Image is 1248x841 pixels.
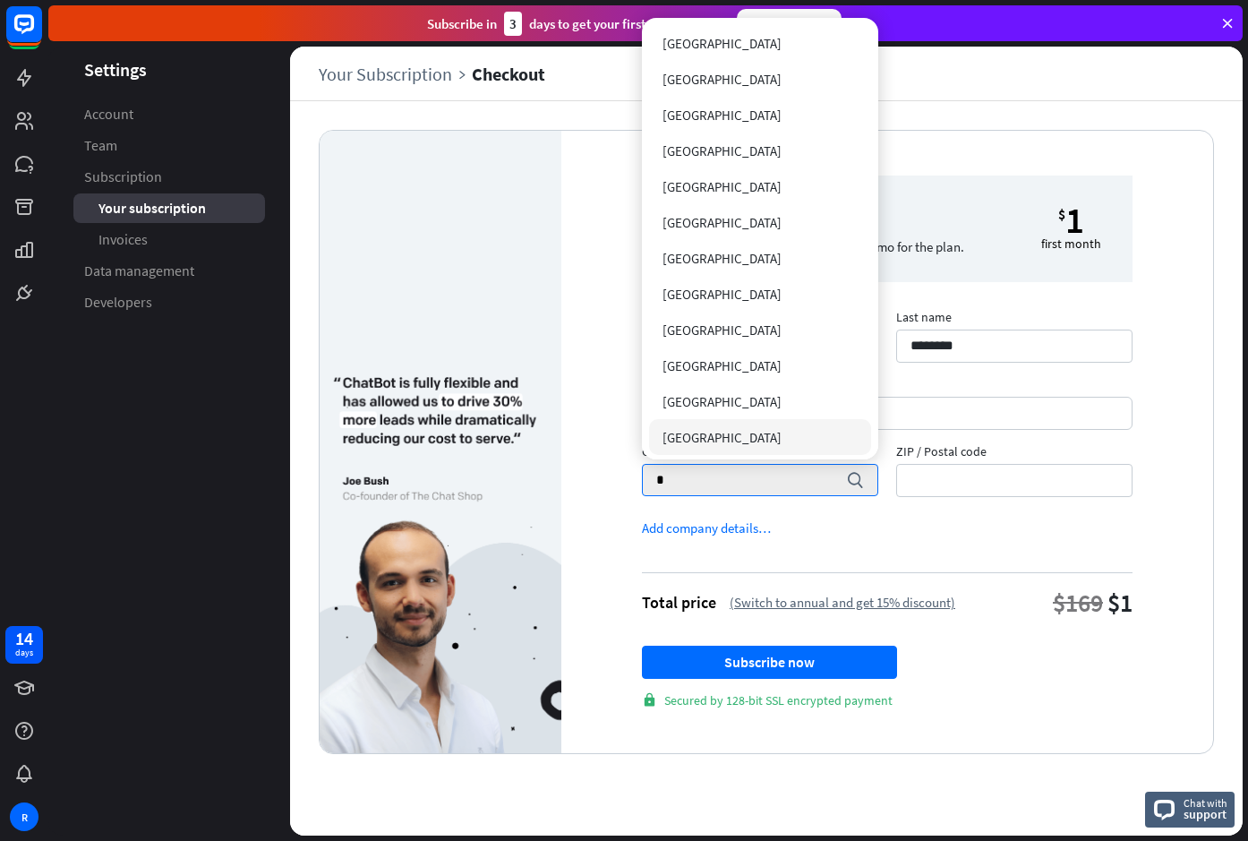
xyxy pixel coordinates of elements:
[472,64,545,84] div: Checkout
[15,647,33,659] div: days
[48,57,290,82] header: Settings
[427,12,722,36] div: Subscribe in days to get your first month for $1
[1058,205,1065,236] small: $
[73,162,265,192] a: Subscription
[98,199,206,218] span: Your subscription
[73,256,265,286] a: Data management
[1053,587,1103,619] div: $169
[896,443,1133,464] span: ZIP / Postal code
[642,592,716,613] div: Total price
[642,519,771,536] div: Add company details…
[662,71,782,88] span: [GEOGRAPHIC_DATA]
[320,376,561,753] img: 17017e6dca2a961f0bc0.png
[84,293,152,312] span: Developers
[662,322,782,339] span: [GEOGRAPHIC_DATA]
[84,167,162,186] span: Subscription
[1107,587,1133,619] div: $1
[896,309,1133,330] span: Last name
[98,230,148,249] span: Invoices
[5,626,43,664] a: 14 days
[1065,205,1084,236] div: 1
[84,136,117,155] span: Team
[73,225,265,254] a: Invoices
[15,631,33,647] div: 14
[662,393,782,410] span: [GEOGRAPHIC_DATA]
[730,594,955,611] div: (Switch to annual and get 15% discount)
[84,262,194,280] span: Data management
[656,465,837,495] input: Country search
[662,107,782,124] span: [GEOGRAPHIC_DATA]
[662,357,782,374] span: [GEOGRAPHIC_DATA]
[504,12,522,36] div: 3
[662,250,782,267] span: [GEOGRAPHIC_DATA]
[662,214,782,231] span: [GEOGRAPHIC_DATA]
[737,9,842,38] div: Subscribe now
[662,286,782,303] span: [GEOGRAPHIC_DATA]
[662,178,782,195] span: [GEOGRAPHIC_DATA]
[642,692,657,708] i: lock
[73,131,265,160] a: Team
[662,142,782,159] span: [GEOGRAPHIC_DATA]
[1184,806,1227,822] span: support
[1041,236,1101,252] div: first month
[662,35,782,52] span: [GEOGRAPHIC_DATA]
[655,398,1119,429] iframe: Billing information
[642,692,1133,708] div: Secured by 128-bit SSL encrypted payment
[319,64,472,84] a: Your Subscription
[10,802,38,831] div: R
[642,646,897,679] button: Subscribe now
[896,330,1133,363] input: Last name
[73,287,265,317] a: Developers
[14,7,68,61] button: Open LiveChat chat widget
[896,464,1133,497] input: ZIP / Postal code
[642,443,878,464] span: Country
[642,376,1133,397] span: Credit Card
[662,429,782,446] span: [GEOGRAPHIC_DATA]
[846,471,864,489] i: search
[1184,794,1227,811] span: Chat with
[73,99,265,129] a: Account
[84,105,133,124] span: Account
